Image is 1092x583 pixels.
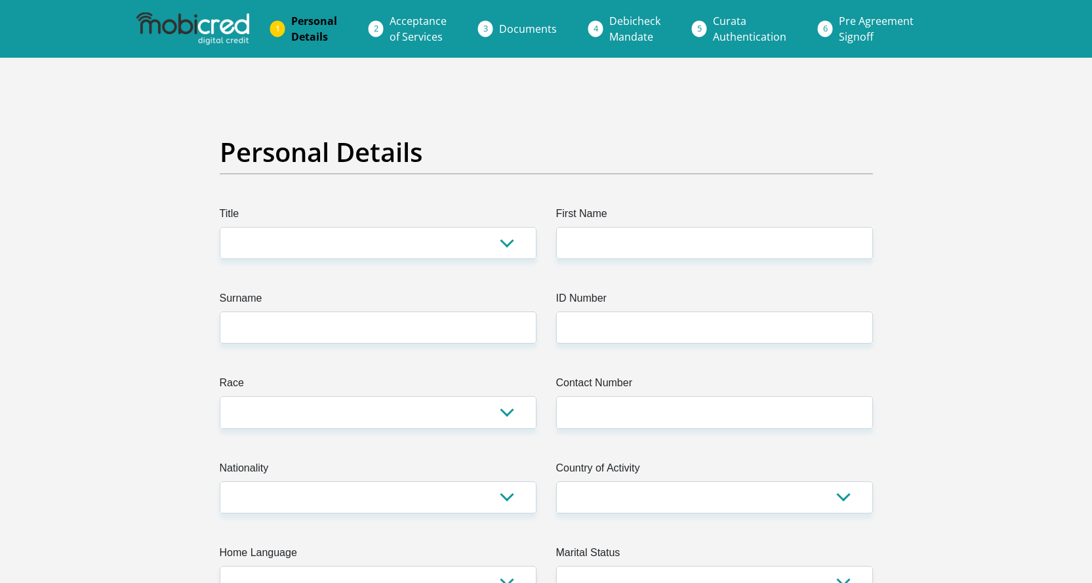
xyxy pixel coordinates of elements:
label: Surname [220,291,536,312]
label: Title [220,206,536,227]
span: Personal Details [291,14,337,44]
img: mobicred logo [136,12,249,45]
span: Curata Authentication [713,14,786,44]
a: Documents [489,16,567,42]
a: PersonalDetails [281,8,348,50]
a: DebicheckMandate [599,8,671,50]
label: Race [220,375,536,396]
span: Documents [499,22,557,36]
a: Pre AgreementSignoff [828,8,924,50]
input: Surname [220,312,536,344]
a: Acceptanceof Services [379,8,457,50]
label: Marital Status [556,545,873,566]
label: Home Language [220,545,536,566]
input: Contact Number [556,396,873,428]
h2: Personal Details [220,136,873,168]
span: Acceptance of Services [390,14,447,44]
label: Country of Activity [556,460,873,481]
input: ID Number [556,312,873,344]
span: Debicheck Mandate [609,14,660,44]
label: First Name [556,206,873,227]
input: First Name [556,227,873,259]
a: CurataAuthentication [702,8,797,50]
label: Contact Number [556,375,873,396]
span: Pre Agreement Signoff [839,14,914,44]
label: ID Number [556,291,873,312]
label: Nationality [220,460,536,481]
